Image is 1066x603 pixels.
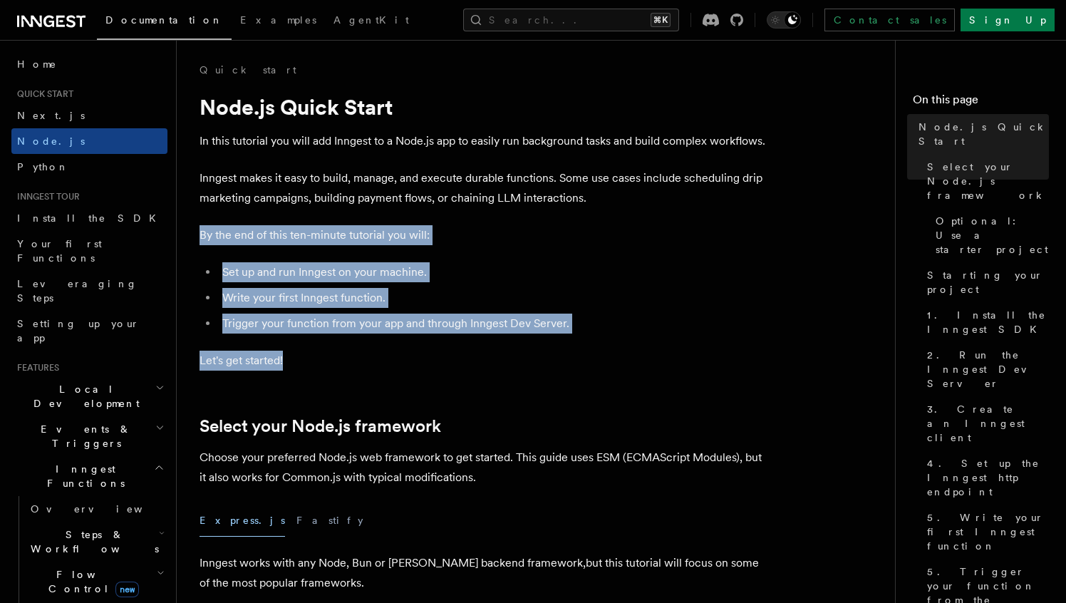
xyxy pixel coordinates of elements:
[232,4,325,38] a: Examples
[17,278,138,304] span: Leveraging Steps
[651,13,671,27] kbd: ⌘K
[11,88,73,100] span: Quick start
[921,154,1049,208] a: Select your Node.js framework
[200,168,770,208] p: Inngest makes it easy to build, manage, and execute durable functions. Some use cases include sch...
[11,103,167,128] a: Next.js
[921,450,1049,505] a: 4. Set up the Inngest http endpoint
[200,416,441,436] a: Select your Node.js framework
[105,14,223,26] span: Documentation
[11,154,167,180] a: Python
[913,91,1049,114] h4: On this page
[463,9,679,31] button: Search...⌘K
[927,308,1049,336] span: 1. Install the Inngest SDK
[200,505,285,537] button: Express.js
[11,422,155,450] span: Events & Triggers
[961,9,1055,31] a: Sign Up
[17,161,69,172] span: Python
[200,63,296,77] a: Quick start
[11,231,167,271] a: Your first Functions
[11,51,167,77] a: Home
[200,553,770,593] p: Inngest works with any Node, Bun or [PERSON_NAME] backend framework,but this tutorial will focus ...
[921,302,1049,342] a: 1. Install the Inngest SDK
[11,128,167,154] a: Node.js
[921,342,1049,396] a: 2. Run the Inngest Dev Server
[200,351,770,371] p: Let's get started!
[11,382,155,411] span: Local Development
[913,114,1049,154] a: Node.js Quick Start
[11,311,167,351] a: Setting up your app
[927,456,1049,499] span: 4. Set up the Inngest http endpoint
[11,456,167,496] button: Inngest Functions
[17,318,140,344] span: Setting up your app
[921,396,1049,450] a: 3. Create an Inngest client
[97,4,232,40] a: Documentation
[11,271,167,311] a: Leveraging Steps
[333,14,409,26] span: AgentKit
[11,362,59,373] span: Features
[11,191,80,202] span: Inngest tour
[927,160,1049,202] span: Select your Node.js framework
[11,205,167,231] a: Install the SDK
[31,503,177,515] span: Overview
[218,314,770,334] li: Trigger your function from your app and through Inngest Dev Server.
[200,94,770,120] h1: Node.js Quick Start
[11,416,167,456] button: Events & Triggers
[921,262,1049,302] a: Starting your project
[918,120,1049,148] span: Node.js Quick Start
[927,268,1049,297] span: Starting your project
[930,208,1049,262] a: Optional: Use a starter project
[927,402,1049,445] span: 3. Create an Inngest client
[824,9,955,31] a: Contact sales
[17,238,102,264] span: Your first Functions
[25,562,167,602] button: Flow Controlnew
[115,582,139,597] span: new
[25,522,167,562] button: Steps & Workflows
[11,376,167,416] button: Local Development
[240,14,316,26] span: Examples
[17,110,85,121] span: Next.js
[25,527,159,556] span: Steps & Workflows
[200,225,770,245] p: By the end of this ten-minute tutorial you will:
[927,510,1049,553] span: 5. Write your first Inngest function
[25,567,157,596] span: Flow Control
[767,11,801,29] button: Toggle dark mode
[200,448,770,488] p: Choose your preferred Node.js web framework to get started. This guide uses ESM (ECMAScript Modul...
[17,57,57,71] span: Home
[200,131,770,151] p: In this tutorial you will add Inngest to a Node.js app to easily run background tasks and build c...
[17,135,85,147] span: Node.js
[17,212,165,224] span: Install the SDK
[927,348,1049,391] span: 2. Run the Inngest Dev Server
[11,462,154,490] span: Inngest Functions
[25,496,167,522] a: Overview
[218,288,770,308] li: Write your first Inngest function.
[218,262,770,282] li: Set up and run Inngest on your machine.
[325,4,418,38] a: AgentKit
[936,214,1049,257] span: Optional: Use a starter project
[296,505,363,537] button: Fastify
[921,505,1049,559] a: 5. Write your first Inngest function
